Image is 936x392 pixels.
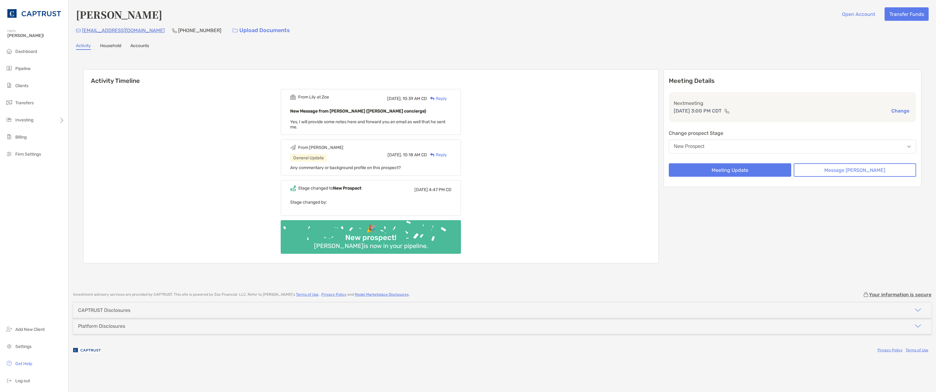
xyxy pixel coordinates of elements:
[290,109,426,114] b: New Message from [PERSON_NAME] ([PERSON_NAME] concierge)
[674,144,705,149] div: New Prospect
[298,186,361,191] div: Stage changed to
[15,83,28,88] span: Clients
[229,24,294,37] a: Upload Documents
[878,348,903,352] a: Privacy Policy
[78,323,125,329] div: Platform Disclosures
[100,43,121,50] a: Household
[837,7,880,21] button: Open Account
[889,108,911,114] button: Change
[290,145,296,150] img: Event icon
[296,292,319,297] a: Terms of Use
[82,27,165,34] p: [EMAIL_ADDRESS][DOMAIN_NAME]
[290,165,401,170] span: Any commentary or background profile on this prospect?
[669,139,916,153] button: New Prospect
[78,307,130,313] div: CAPTRUST Disclosures
[15,66,31,71] span: Pipeline
[6,325,13,333] img: add_new_client icon
[6,377,13,384] img: logout icon
[73,292,410,297] p: Investment advisory services are provided by CAPTRUST . This site is powered by Zoe Financial, LL...
[430,97,435,101] img: Reply icon
[15,135,27,140] span: Billing
[387,96,402,101] span: [DATE],
[15,117,33,123] span: Investing
[794,163,916,177] button: Message [PERSON_NAME]
[312,242,430,250] div: [PERSON_NAME] is now in your pipeline.
[403,152,427,157] span: 10:18 AM CD
[914,322,922,330] img: icon arrow
[321,292,346,297] a: Privacy Policy
[333,186,361,191] b: New Prospect
[7,2,61,24] img: CAPTRUST Logo
[172,28,177,33] img: Phone Icon
[76,29,81,32] img: Email Icon
[427,152,447,158] div: Reply
[15,344,32,349] span: Settings
[6,133,13,140] img: billing icon
[885,7,929,21] button: Transfer Funds
[281,220,461,249] img: Confetti
[6,342,13,350] img: settings icon
[7,33,65,38] span: [PERSON_NAME]!
[669,77,916,85] p: Meeting Details
[343,233,399,242] div: New prospect!
[907,146,911,148] img: Open dropdown arrow
[233,28,238,33] img: button icon
[6,150,13,157] img: firm-settings icon
[724,109,730,113] img: communication type
[355,292,409,297] a: Model Marketplace Disclosures
[76,43,91,50] a: Activity
[6,47,13,55] img: dashboard icon
[869,292,931,298] p: Your information is secure
[430,153,435,157] img: Reply icon
[290,94,296,100] img: Event icon
[674,99,912,107] p: Next meeting
[388,152,402,157] span: [DATE],
[130,43,149,50] a: Accounts
[15,327,45,332] span: Add New Client
[914,306,922,314] img: icon arrow
[178,27,221,34] p: [PHONE_NUMBER]
[6,360,13,367] img: get-help icon
[674,107,722,115] p: [DATE] 3:00 PM CDT
[15,152,41,157] span: Firm Settings
[290,154,327,162] div: General Update
[84,70,658,84] h6: Activity Timeline
[76,7,162,21] h4: [PERSON_NAME]
[427,95,447,102] div: Reply
[402,96,427,101] span: 10:39 AM CD
[15,100,34,105] span: Transfers
[6,65,13,72] img: pipeline icon
[73,343,101,357] img: company logo
[429,187,451,192] span: 4:47 PM CD
[298,94,329,100] div: From Lily at Zoe
[414,187,428,192] span: [DATE]
[6,116,13,123] img: investing icon
[364,224,378,233] div: 🎉
[290,198,451,206] p: Stage changed by:
[6,82,13,89] img: clients icon
[290,119,445,130] span: Yes, I will provide some notes here and forward you an email as well that he sent me.
[298,145,343,150] div: From [PERSON_NAME]
[669,163,791,177] button: Meeting Update
[6,99,13,106] img: transfers icon
[15,361,32,366] span: Get Help
[906,348,928,352] a: Terms of Use
[15,49,37,54] span: Dashboard
[290,185,296,191] img: Event icon
[15,378,30,383] span: Log out
[669,129,916,137] p: Change prospect Stage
